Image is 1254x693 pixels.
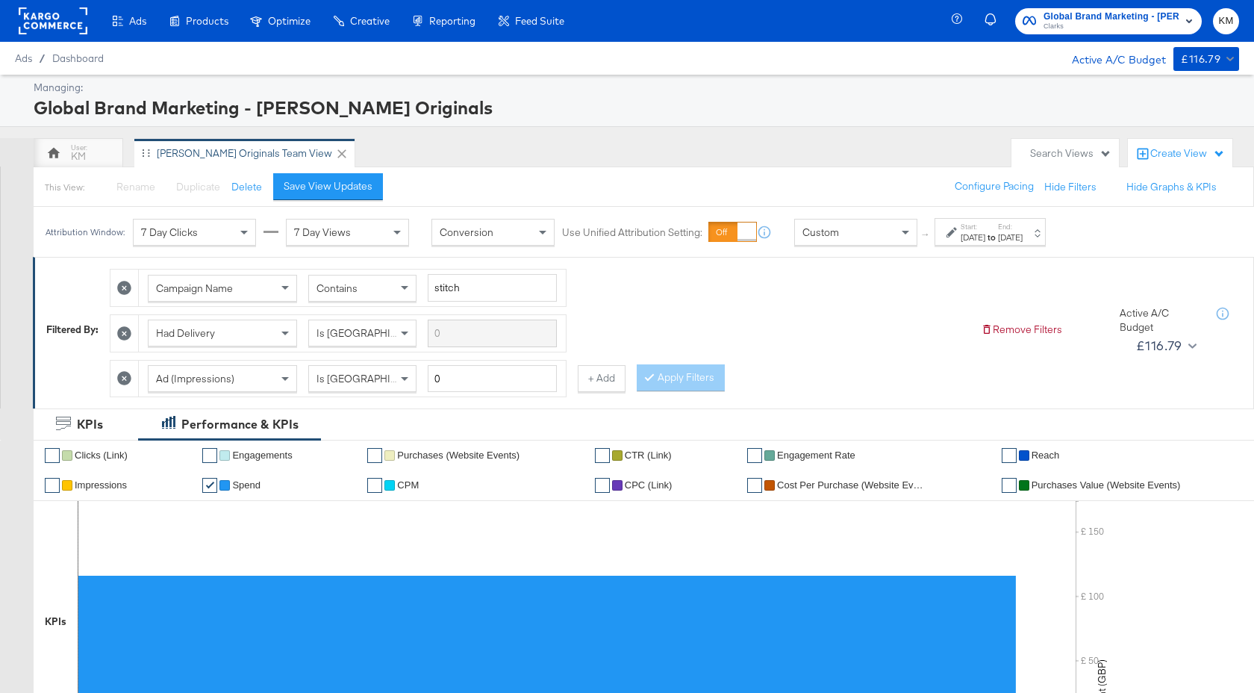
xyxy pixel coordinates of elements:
span: Custom [802,226,839,239]
span: Creative [350,15,390,27]
input: Enter a search term [428,274,557,302]
span: ↑ [919,232,933,237]
a: ✔ [595,448,610,463]
button: Remove Filters [981,323,1062,337]
div: KM [71,149,86,164]
span: Impressions [75,479,127,491]
button: Global Brand Marketing - [PERSON_NAME] OriginalsClarks [1015,8,1202,34]
label: Use Unified Attribution Setting: [562,226,702,240]
div: This View: [45,181,84,193]
span: Purchases Value (Website Events) [1032,479,1181,491]
div: Filtered By: [46,323,99,337]
label: Start: [961,222,985,231]
div: Active A/C Budget [1056,47,1166,69]
div: Performance & KPIs [181,416,299,433]
a: ✔ [595,478,610,493]
span: Engagements [232,450,292,461]
span: Duplicate [176,180,220,193]
span: 7 Day Views [294,226,351,239]
span: Ads [129,15,146,27]
strong: to [985,231,998,243]
button: Hide Filters [1044,180,1097,194]
span: Engagement Rate [777,450,855,461]
span: CPM [397,479,419,491]
label: End: [998,222,1023,231]
a: ✔ [45,448,60,463]
a: ✔ [367,478,382,493]
button: + Add [578,365,626,392]
span: KM [1219,13,1233,30]
div: Managing: [34,81,1235,95]
div: Global Brand Marketing - [PERSON_NAME] Originals [34,95,1235,120]
button: Configure Pacing [944,173,1044,200]
span: Global Brand Marketing - [PERSON_NAME] Originals [1044,9,1179,25]
div: KPIs [45,615,66,629]
span: Spend [232,479,261,491]
span: Conversion [440,226,493,239]
a: ✔ [747,478,762,493]
button: Delete [231,180,262,194]
a: ✔ [45,478,60,493]
span: Clarks [1044,21,1179,33]
span: Had Delivery [156,326,215,340]
input: Enter a number [428,365,557,393]
a: ✔ [1002,448,1017,463]
span: / [32,52,52,64]
div: Attribution Window: [45,227,125,237]
span: Clicks (Link) [75,450,128,461]
span: Reach [1032,450,1060,461]
span: 7 Day Clicks [141,226,198,239]
button: £116.79 [1173,47,1239,71]
div: [DATE] [998,231,1023,243]
span: Feed Suite [515,15,564,27]
div: Create View [1150,146,1225,161]
a: ✔ [1002,478,1017,493]
span: Is [GEOGRAPHIC_DATA] [316,326,431,340]
button: Hide Graphs & KPIs [1126,180,1217,194]
span: Rename [116,180,155,193]
span: Reporting [429,15,475,27]
div: £116.79 [1136,335,1182,357]
span: Ad (Impressions) [156,372,234,385]
input: Enter a search term [428,320,557,347]
a: Dashboard [52,52,104,64]
span: Ads [15,52,32,64]
a: ✔ [202,448,217,463]
span: CTR (Link) [625,450,672,461]
div: [PERSON_NAME] Originals Team View [157,146,332,161]
span: Campaign Name [156,282,233,295]
div: Drag to reorder tab [142,149,150,157]
div: £116.79 [1181,50,1220,69]
div: [DATE] [961,231,985,243]
div: Search Views [1030,146,1111,161]
span: CPC (Link) [625,479,673,491]
span: Purchases (Website Events) [397,450,520,461]
button: KM [1213,8,1239,34]
span: Cost Per Purchase (Website Events) [777,479,926,491]
span: Is [GEOGRAPHIC_DATA] [316,372,431,385]
div: Save View Updates [284,179,372,193]
button: £116.79 [1130,334,1200,358]
span: Products [186,15,228,27]
div: KPIs [77,416,103,433]
button: Save View Updates [273,173,383,200]
a: ✔ [747,448,762,463]
a: ✔ [367,448,382,463]
a: ✔ [202,478,217,493]
div: Active A/C Budget [1120,306,1202,334]
span: Contains [316,282,358,295]
span: Optimize [268,15,311,27]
